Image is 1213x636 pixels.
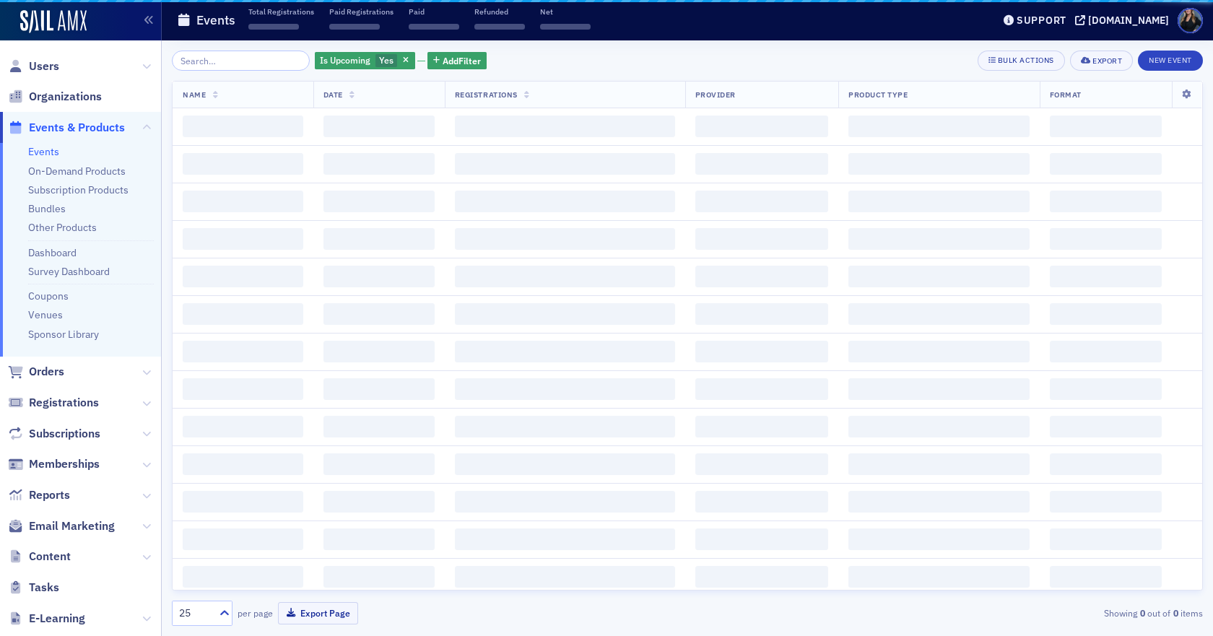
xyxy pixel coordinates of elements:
span: ‌ [1050,528,1162,550]
span: ‌ [540,24,591,30]
span: Events & Products [29,120,125,136]
a: Users [8,58,59,74]
span: ‌ [1050,303,1162,325]
span: ‌ [1050,416,1162,437]
span: ‌ [323,153,435,175]
span: Date [323,90,343,100]
img: SailAMX [20,10,87,33]
a: Dashboard [28,246,77,259]
span: ‌ [183,303,303,325]
span: ‌ [695,416,829,437]
span: ‌ [848,341,1029,362]
div: Showing out of items [869,606,1203,619]
span: ‌ [1050,453,1162,475]
span: ‌ [183,153,303,175]
span: ‌ [695,491,829,513]
button: Export [1070,51,1133,71]
a: Registrations [8,395,99,411]
span: ‌ [323,416,435,437]
span: ‌ [695,341,829,362]
span: Product Type [848,90,908,100]
span: Subscriptions [29,426,100,442]
a: Organizations [8,89,102,105]
span: ‌ [323,341,435,362]
span: ‌ [323,566,435,588]
span: Registrations [29,395,99,411]
span: Format [1050,90,1082,100]
span: ‌ [1050,341,1162,362]
span: ‌ [455,416,675,437]
button: AddFilter [427,52,487,70]
span: ‌ [848,266,1029,287]
a: Bundles [28,202,66,215]
span: ‌ [183,528,303,550]
div: Export [1092,57,1122,65]
span: Provider [695,90,736,100]
a: Email Marketing [8,518,115,534]
span: ‌ [695,378,829,400]
span: ‌ [323,528,435,550]
span: ‌ [848,378,1029,400]
span: ‌ [323,191,435,212]
p: Refunded [474,6,525,17]
span: ‌ [323,491,435,513]
span: ‌ [474,24,525,30]
p: Total Registrations [248,6,314,17]
button: New Event [1138,51,1203,71]
span: ‌ [1050,566,1162,588]
span: ‌ [323,453,435,475]
span: ‌ [695,191,829,212]
span: ‌ [183,416,303,437]
span: ‌ [455,491,675,513]
span: ‌ [695,453,829,475]
span: ‌ [455,191,675,212]
p: Net [540,6,591,17]
span: ‌ [848,416,1029,437]
label: per page [238,606,273,619]
a: New Event [1138,53,1203,66]
span: ‌ [248,24,299,30]
span: ‌ [848,528,1029,550]
span: ‌ [323,378,435,400]
span: Add Filter [443,54,481,67]
span: Reports [29,487,70,503]
span: ‌ [695,266,829,287]
span: ‌ [848,453,1029,475]
span: ‌ [183,491,303,513]
span: ‌ [695,116,829,137]
span: ‌ [1050,266,1162,287]
span: ‌ [695,528,829,550]
a: Sponsor Library [28,328,99,341]
span: Yes [379,54,394,66]
span: ‌ [183,116,303,137]
a: Events [28,145,59,158]
span: ‌ [183,378,303,400]
span: ‌ [848,153,1029,175]
span: Organizations [29,89,102,105]
span: Email Marketing [29,518,115,534]
span: ‌ [695,566,829,588]
span: ‌ [1050,378,1162,400]
button: [DOMAIN_NAME] [1075,15,1174,25]
div: 25 [179,606,211,621]
span: ‌ [455,378,675,400]
span: ‌ [183,566,303,588]
span: ‌ [848,491,1029,513]
span: ‌ [1050,153,1162,175]
a: Tasks [8,580,59,596]
span: ‌ [1050,228,1162,250]
span: ‌ [323,303,435,325]
span: ‌ [183,266,303,287]
span: ‌ [1050,191,1162,212]
a: Subscription Products [28,183,129,196]
span: ‌ [323,228,435,250]
a: Memberships [8,456,100,472]
span: Tasks [29,580,59,596]
span: ‌ [455,228,675,250]
strong: 0 [1137,606,1147,619]
span: ‌ [455,566,675,588]
span: ‌ [848,303,1029,325]
span: ‌ [183,341,303,362]
a: Orders [8,364,64,380]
